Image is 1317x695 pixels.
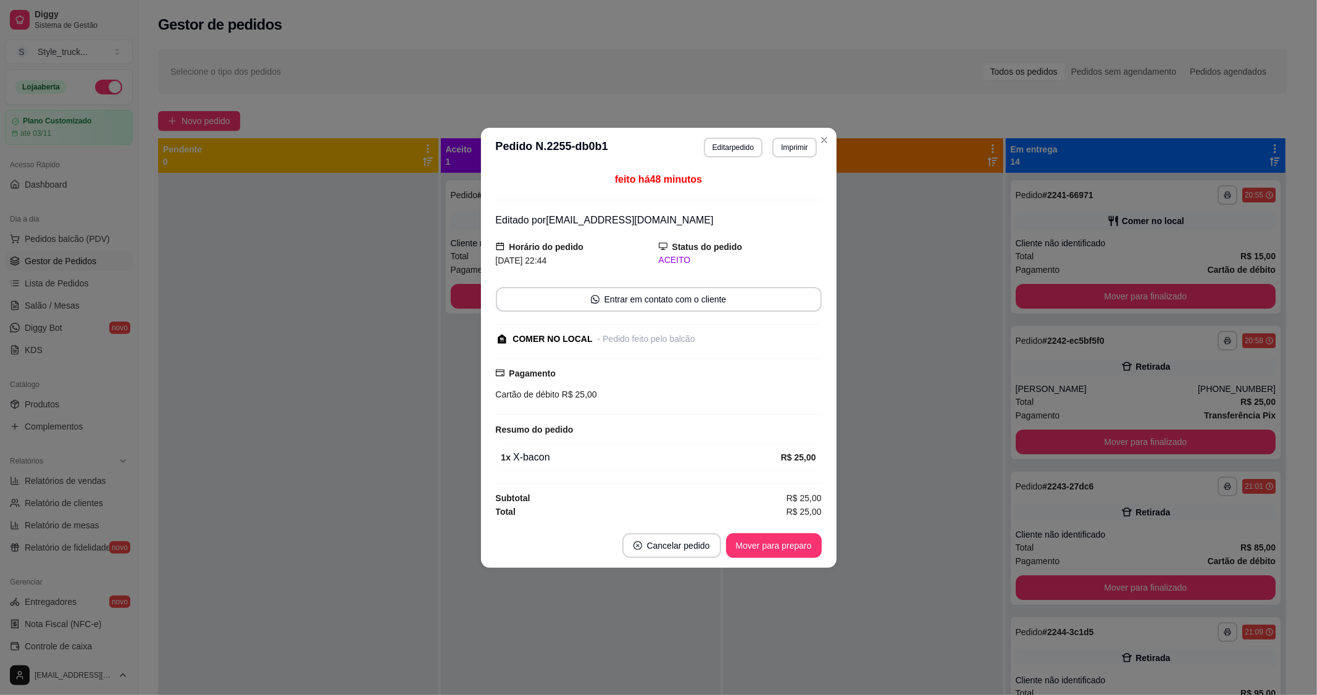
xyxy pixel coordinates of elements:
[496,368,504,377] span: credit-card
[509,242,584,252] strong: Horário do pedido
[496,389,560,399] span: Cartão de débito
[598,333,695,346] div: - Pedido feito pelo balcão
[787,505,822,518] span: R$ 25,00
[501,452,511,462] strong: 1 x
[513,333,593,346] div: COMER NO LOCAL
[672,242,743,252] strong: Status do pedido
[633,541,642,550] span: close-circle
[726,533,822,558] button: Mover para preparo
[496,215,714,225] span: Editado por [EMAIL_ADDRESS][DOMAIN_NAME]
[814,130,834,150] button: Close
[704,138,763,157] button: Editarpedido
[591,295,600,304] span: whats-app
[622,533,721,558] button: close-circleCancelar pedido
[496,425,574,435] strong: Resumo do pedido
[509,368,556,378] strong: Pagamento
[659,242,667,251] span: desktop
[496,256,547,265] span: [DATE] 22:44
[496,138,608,157] h3: Pedido N. 2255-db0b1
[496,287,822,312] button: whats-appEntrar em contato com o cliente
[787,491,822,505] span: R$ 25,00
[501,450,781,465] div: X-bacon
[615,174,702,185] span: feito há 48 minutos
[496,507,516,517] strong: Total
[496,493,530,503] strong: Subtotal
[659,254,822,267] div: ACEITO
[772,138,816,157] button: Imprimir
[559,389,597,399] span: R$ 25,00
[781,452,816,462] strong: R$ 25,00
[496,242,504,251] span: calendar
